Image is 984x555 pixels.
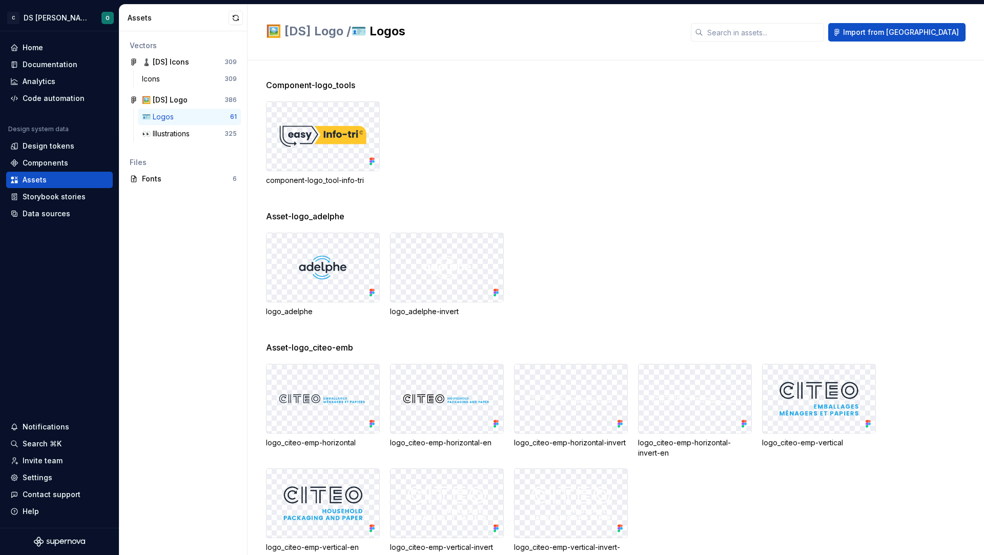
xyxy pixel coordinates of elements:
[266,438,380,448] div: logo_citeo-emp-horizontal
[2,7,117,29] button: CDS [PERSON_NAME]O
[266,341,353,354] span: Asset-logo_citeo-emb
[390,542,504,552] div: logo_citeo-emp-vertical-invert
[106,14,110,22] div: O
[6,138,113,154] a: Design tokens
[23,158,68,168] div: Components
[23,506,39,517] div: Help
[828,23,966,42] button: Import from [GEOGRAPHIC_DATA]
[142,57,189,67] div: ♟️ [DS] Icons
[266,306,380,317] div: logo_adelphe
[23,489,80,500] div: Contact support
[23,76,55,87] div: Analytics
[24,13,89,23] div: DS [PERSON_NAME]
[7,12,19,24] div: C
[142,74,164,84] div: Icons
[233,175,237,183] div: 6
[142,174,233,184] div: Fonts
[34,537,85,547] svg: Supernova Logo
[130,40,237,51] div: Vectors
[8,125,69,133] div: Design system data
[126,92,241,108] a: 🖼️ [DS] Logo386
[23,456,63,466] div: Invite team
[126,171,241,187] a: Fonts6
[6,453,113,469] a: Invite team
[23,43,43,53] div: Home
[843,27,959,37] span: Import from [GEOGRAPHIC_DATA]
[126,54,241,70] a: ♟️ [DS] Icons309
[23,141,74,151] div: Design tokens
[703,23,824,42] input: Search in assets...
[23,93,85,104] div: Code automation
[224,130,237,138] div: 325
[224,58,237,66] div: 309
[142,95,188,105] div: 🖼️ [DS] Logo
[23,422,69,432] div: Notifications
[6,436,113,452] button: Search ⌘K
[514,438,628,448] div: logo_citeo-emp-horizontal-invert
[266,24,351,38] span: 🖼️ [DS] Logo /
[142,112,178,122] div: 🪪 Logos
[23,439,61,449] div: Search ⌘K
[142,129,194,139] div: 👀 Illustrations
[23,209,70,219] div: Data sources
[138,109,241,125] a: 🪪 Logos61
[266,79,355,91] span: Component-logo_tools
[6,90,113,107] a: Code automation
[6,172,113,188] a: Assets
[266,175,380,186] div: component-logo_tool-info-tri
[762,438,876,448] div: logo_citeo-emp-vertical
[23,175,47,185] div: Assets
[6,205,113,222] a: Data sources
[6,469,113,486] a: Settings
[224,75,237,83] div: 309
[390,438,504,448] div: logo_citeo-emp-horizontal-en
[128,13,229,23] div: Assets
[6,56,113,73] a: Documentation
[130,157,237,168] div: Files
[6,39,113,56] a: Home
[266,542,380,552] div: logo_citeo-emp-vertical-en
[6,155,113,171] a: Components
[390,306,504,317] div: logo_adelphe-invert
[6,419,113,435] button: Notifications
[6,73,113,90] a: Analytics
[138,71,241,87] a: Icons309
[6,503,113,520] button: Help
[6,486,113,503] button: Contact support
[224,96,237,104] div: 386
[230,113,237,121] div: 61
[23,472,52,483] div: Settings
[6,189,113,205] a: Storybook stories
[266,23,679,39] h2: 🪪 Logos
[23,59,77,70] div: Documentation
[266,210,344,222] span: Asset-logo_adelphe
[138,126,241,142] a: 👀 Illustrations325
[638,438,752,458] div: logo_citeo-emp-horizontal-invert-en
[23,192,86,202] div: Storybook stories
